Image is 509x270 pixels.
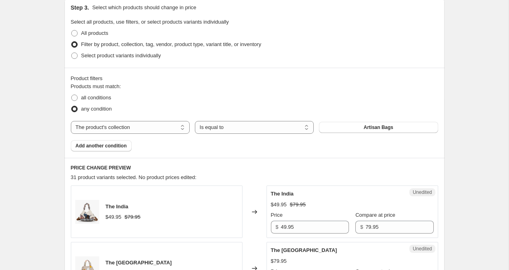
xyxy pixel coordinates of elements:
strike: $79.95 [124,213,140,221]
p: Select which products should change in price [92,4,196,12]
strike: $79.95 [290,201,306,209]
img: c5a54720-e7f8-427b-8640-edf5eba5eae6_1_80x.jpg [75,200,99,224]
h6: PRICE CHANGE PREVIEW [71,165,438,171]
span: $ [360,224,363,230]
span: Filter by product, collection, tag, vendor, product type, variant title, or inventory [81,41,261,47]
button: Add another condition [71,140,132,151]
span: 31 product variants selected. No product prices edited: [71,174,196,180]
span: The India [106,204,128,210]
div: Product filters [71,75,438,83]
span: The [GEOGRAPHIC_DATA] [271,247,337,253]
span: All products [81,30,108,36]
span: all conditions [81,95,111,101]
h2: Step 3. [71,4,89,12]
span: $ [276,224,279,230]
span: Compare at price [355,212,395,218]
span: Unedited [413,189,432,195]
span: Products must match: [71,83,121,89]
span: Select product variants individually [81,52,161,58]
div: $49.95 [271,201,287,209]
button: Artisan Bags [319,122,438,133]
span: Unedited [413,246,432,252]
div: $79.95 [271,257,287,265]
span: Select all products, use filters, or select products variants individually [71,19,229,25]
span: The [GEOGRAPHIC_DATA] [106,260,172,266]
span: any condition [81,106,112,112]
span: Add another condition [76,143,127,149]
span: The India [271,191,294,197]
span: Artisan Bags [364,124,393,131]
span: Price [271,212,283,218]
div: $49.95 [106,213,122,221]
